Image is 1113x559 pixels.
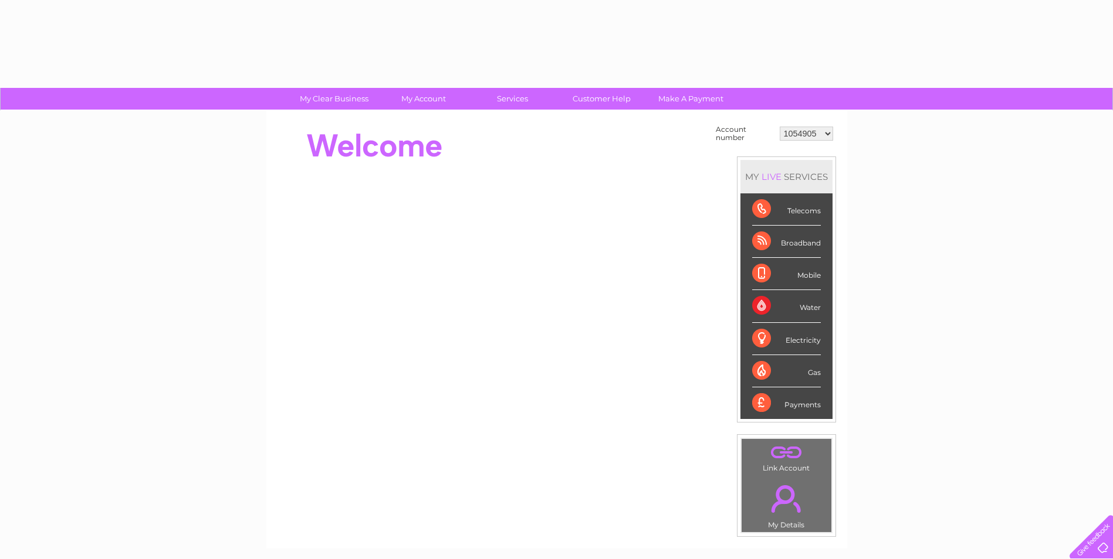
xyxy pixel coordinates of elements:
a: My Account [375,88,472,110]
div: Broadband [752,226,821,258]
td: Link Account [741,438,832,475]
a: Customer Help [553,88,650,110]
a: . [745,442,828,462]
div: Telecoms [752,193,821,226]
a: . [745,478,828,519]
a: Services [464,88,561,110]
a: My Clear Business [286,88,383,110]
div: Gas [752,355,821,387]
div: Payments [752,387,821,419]
div: MY SERVICES [740,160,833,193]
td: Account number [713,122,777,145]
a: Make A Payment [642,88,739,110]
div: Electricity [752,323,821,355]
div: LIVE [759,171,784,182]
div: Mobile [752,258,821,290]
div: Water [752,290,821,322]
td: My Details [741,475,832,533]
